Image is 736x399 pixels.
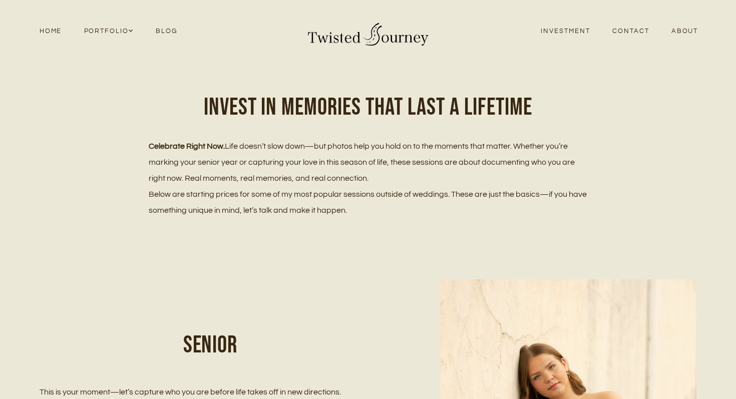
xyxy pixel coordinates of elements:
[149,138,587,186] p: Life doesn’t slow down—but photos help you hold on to the moments that matter. Whether you’re mar...
[149,142,225,150] strong: Celebrate Right Now.
[149,93,587,122] h1: Invest in Memories that Last a Lifetime
[40,331,382,360] h1: SENIor
[149,186,587,218] p: Below are starting prices for some of my most popular sessions outside of weddings. These are jus...
[530,25,601,38] a: Investment
[601,25,660,38] a: Contact
[660,25,709,38] a: About
[145,25,188,38] a: Blog
[84,26,134,37] span: Portfolio
[73,25,145,38] a: Portfolio
[29,25,73,38] a: Home
[305,16,431,47] img: Twisted Journey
